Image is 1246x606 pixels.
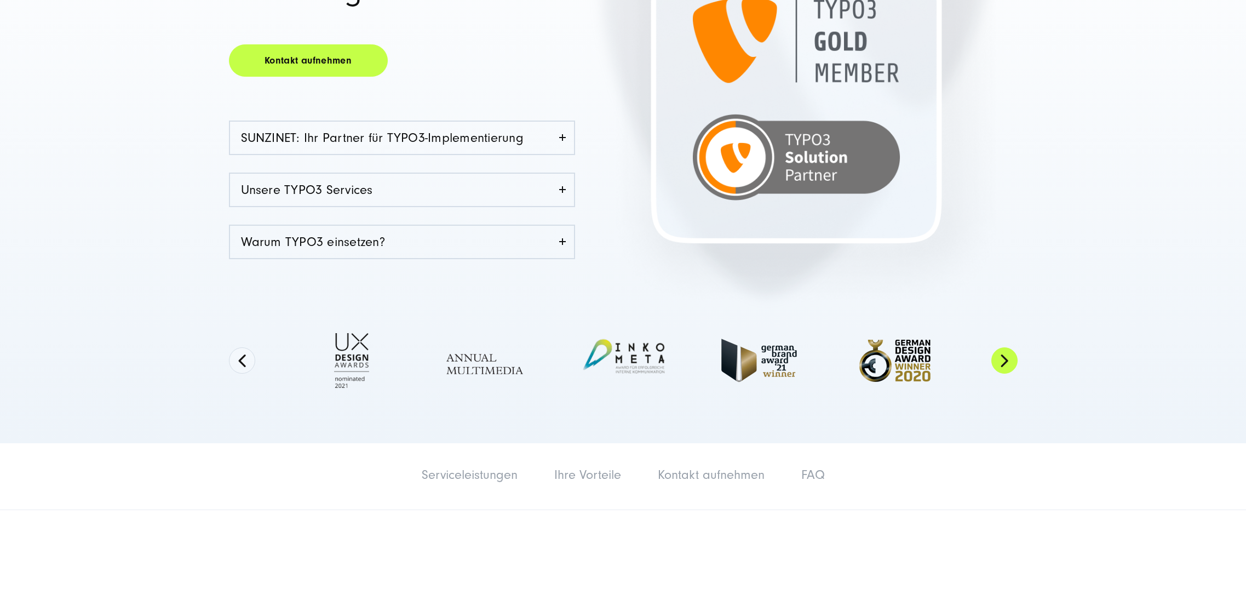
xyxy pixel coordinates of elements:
a: Kontakt aufnehmen [229,44,388,77]
a: Warum TYPO3 einsetzen? [230,226,574,258]
button: Next [991,347,1018,374]
button: Previous [229,347,255,374]
a: FAQ [801,467,825,482]
img: Full Service Digitalagentur - Annual Multimedia Awards [433,329,542,391]
img: Full Service Digitalagentur - German Design Award Winner 2020 [297,327,406,394]
img: Full Service Digitalagentur - German Design Award Winner 2020 [841,328,949,392]
a: SUNZINET: Ihr Partner für TYPO3-Implementierung [230,122,574,154]
a: Kontakt aufnehmen [658,467,765,482]
img: German Brand Award Winner 2021 [705,331,813,390]
img: INKO META [569,330,677,392]
a: Unsere TYPO3 Services [230,174,574,206]
a: Serviceleistungen [422,467,518,482]
a: Ihre Vorteile [554,467,621,482]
